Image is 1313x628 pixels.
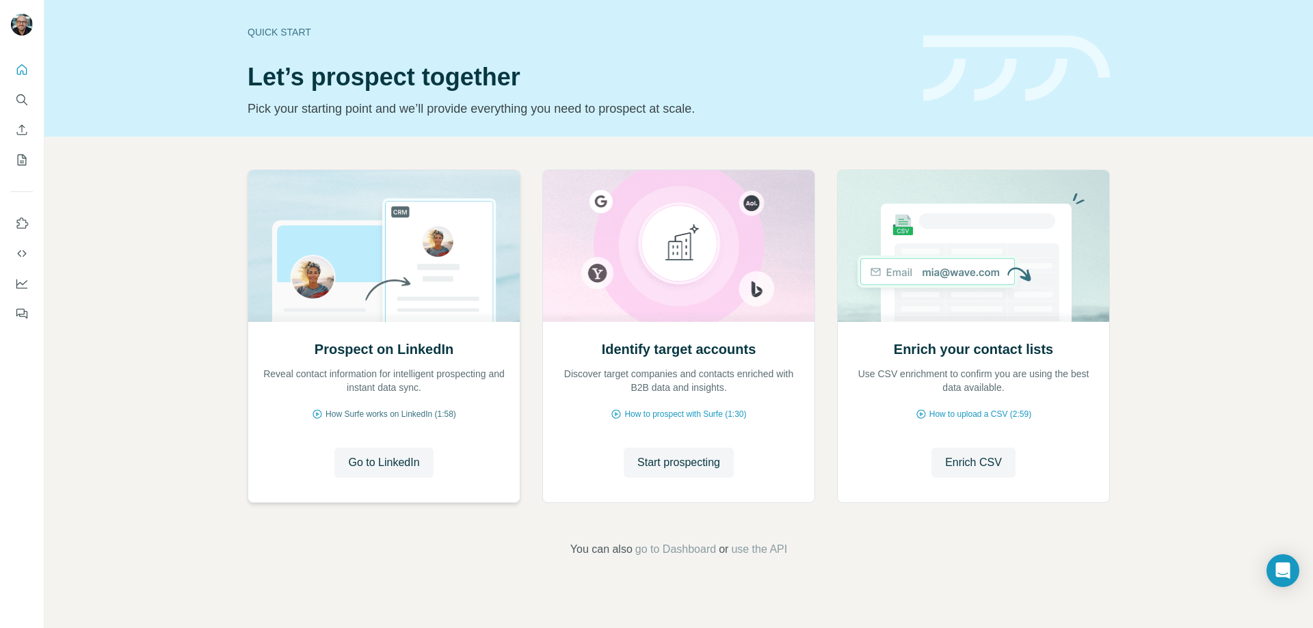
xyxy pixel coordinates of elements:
span: or [719,541,728,558]
span: How Surfe works on LinkedIn (1:58) [326,408,456,420]
button: use the API [731,541,787,558]
button: Quick start [11,57,33,82]
div: Open Intercom Messenger [1266,554,1299,587]
button: Enrich CSV [931,448,1016,478]
button: Enrich CSV [11,118,33,142]
span: Go to LinkedIn [348,454,419,471]
p: Use CSV enrichment to confirm you are using the best data available. [851,367,1096,394]
img: Avatar [11,14,33,36]
span: You can also [570,541,633,558]
span: Start prospecting [637,454,720,471]
h2: Prospect on LinkedIn [315,340,453,359]
p: Discover target companies and contacts enriched with B2B data and insights. [557,367,801,394]
button: Search [11,87,33,112]
button: My lists [11,148,33,172]
button: Dashboard [11,271,33,296]
span: How to prospect with Surfe (1:30) [624,408,746,420]
p: Reveal contact information for intelligent prospecting and instant data sync. [262,367,506,394]
img: Identify target accounts [542,170,815,322]
button: Start prospecting [624,448,734,478]
p: Pick your starting point and we’ll provide everything you need to prospect at scale. [248,99,907,118]
button: Go to LinkedIn [334,448,433,478]
img: Enrich your contact lists [837,170,1110,322]
img: Prospect on LinkedIn [248,170,520,322]
button: Use Surfe on LinkedIn [11,211,33,236]
span: Enrich CSV [945,454,1002,471]
h2: Identify target accounts [602,340,756,359]
h2: Enrich your contact lists [894,340,1053,359]
button: Use Surfe API [11,241,33,266]
img: banner [923,36,1110,102]
h1: Let’s prospect together [248,64,907,91]
button: Feedback [11,301,33,326]
span: How to upload a CSV (2:59) [929,408,1031,420]
div: Quick start [248,25,907,39]
button: go to Dashboard [635,541,716,558]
